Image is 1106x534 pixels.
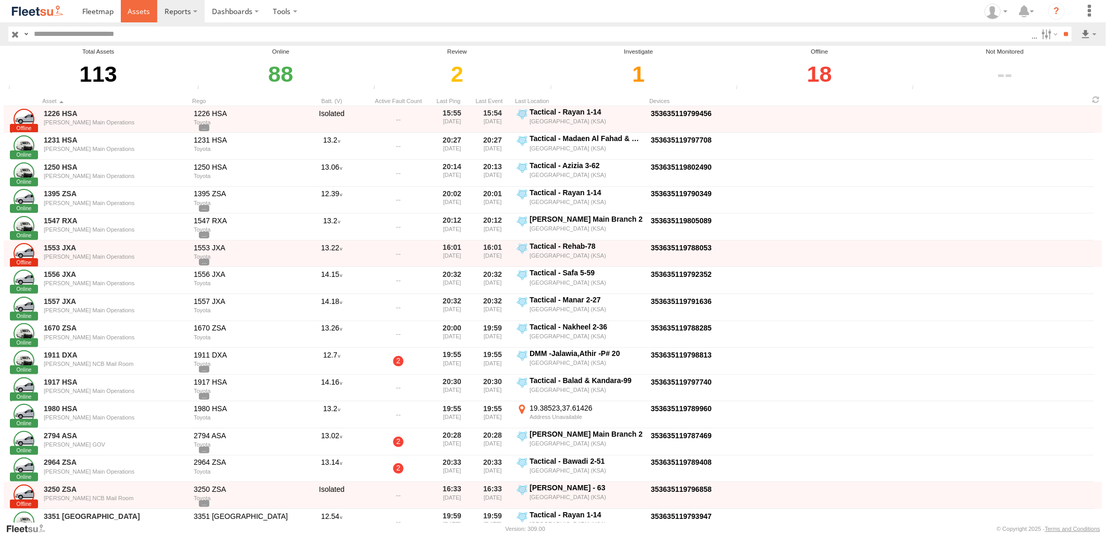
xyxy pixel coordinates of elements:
a: 1556 JXA [44,270,186,279]
div: 12.39 [300,188,363,213]
a: Click to View Asset Details [14,323,34,344]
a: Click to View Device Details [651,189,712,198]
div: 1553 JXA [194,243,295,252]
div: 13.02 [300,429,363,454]
div: 13.14 [300,456,363,481]
div: Click to filter by Review [370,56,544,92]
span: View Asset Details to show all tags [199,393,209,400]
div: Version: 309.00 [506,526,545,532]
div: 1250 HSA [194,162,295,172]
label: Click to View Event Location [515,322,645,347]
a: Click to View Device Details [651,109,712,118]
div: 20:32 [DATE] [434,268,470,293]
div: © Copyright 2025 - [997,526,1100,532]
div: 13.2 [300,214,363,239]
div: [GEOGRAPHIC_DATA] (KSA) [530,333,644,340]
div: 20:33 [DATE] [474,456,511,481]
div: 20:32 [DATE] [474,268,511,293]
div: Tactical - Rayan 1-14 [530,107,644,117]
div: [GEOGRAPHIC_DATA] (KSA) [530,386,644,393]
a: Visit our Website [6,524,54,534]
a: Click to View Device Details [651,297,712,306]
div: 1917 HSA [194,377,295,387]
label: Click to View Event Location [515,456,645,481]
div: 16:33 [DATE] [474,483,511,508]
a: 1557 JXA [44,297,186,306]
div: Active Fault Count [367,97,430,105]
div: [PERSON_NAME] Main Operations [44,146,186,152]
div: Assets that have not communicated with the server in the last 24hrs [547,84,562,92]
label: Click to View Event Location [515,295,645,320]
div: 15:55 [DATE] [434,107,470,132]
div: [GEOGRAPHIC_DATA] (KSA) [530,171,644,179]
div: 1911 DXA [194,350,295,360]
div: [PERSON_NAME] Main Branch 2 [530,429,644,439]
div: 19:59 [DATE] [474,322,511,347]
div: 2794 ASA [194,431,295,440]
div: 13.2 [300,134,363,159]
a: 1917 HSA [44,377,186,387]
a: 3250 ZSA [44,485,186,494]
div: 16:33 [DATE] [434,483,470,508]
div: 15:54 [DATE] [474,107,511,132]
span: View Asset Details to show all tags [199,447,209,453]
a: Click to View Device Details [651,136,712,144]
div: [PERSON_NAME] Main Operations [44,307,186,313]
div: [GEOGRAPHIC_DATA] (KSA) [530,118,644,125]
span: View Asset Details to show all tags [199,366,209,373]
div: 13.26 [300,322,363,347]
a: Click to View Device Details [651,324,712,332]
div: 1231 HSA [194,135,295,145]
i: ? [1048,3,1065,20]
div: [PERSON_NAME] Main Operations [44,173,186,179]
a: Click to View Device Details [651,431,712,440]
label: Click to View Event Location [515,402,645,427]
div: Tactical - Nakheel 2-36 [530,322,644,332]
div: Toyota [194,280,295,286]
a: 1547 RXA [44,216,186,225]
div: [GEOGRAPHIC_DATA] (KSA) [530,359,644,366]
div: Toyota [194,334,295,340]
div: Tactical - Azizia 3-62 [530,161,644,170]
div: 16:01 [DATE] [474,241,511,266]
a: Click to View Asset Details [14,243,34,264]
span: View Asset Details to show all tags [199,259,209,265]
a: Click to View Asset Details [14,431,34,452]
span: View Asset Details to show all tags [199,205,209,212]
div: 1556 JXA [194,270,295,279]
div: [GEOGRAPHIC_DATA] (KSA) [530,520,644,528]
div: 14.15 [300,268,363,293]
div: [GEOGRAPHIC_DATA] (KSA) [530,306,644,313]
div: Click to filter by Online [194,56,367,92]
div: 1980 HSA [194,404,295,413]
div: Devices [649,97,795,105]
a: Click to View Asset Details [14,109,34,130]
div: 19:55 [DATE] [434,402,470,427]
label: Click to View Event Location [515,107,645,132]
div: 20:30 [DATE] [434,376,470,401]
div: 1557 JXA [194,297,295,306]
div: Online [194,47,367,56]
div: [GEOGRAPHIC_DATA] (KSA) [530,440,644,447]
div: 113 [5,56,191,92]
a: 1231 HSA [44,135,186,145]
a: 1226 HSA [44,109,186,118]
div: Adnan Hijazi [981,4,1011,19]
a: 1980 HSA [44,404,186,413]
div: Toyota [194,119,295,125]
div: [PERSON_NAME] - 63 [530,483,644,492]
div: Tactical - Rayan 1-14 [530,510,644,519]
div: Batt. (V) [300,97,363,105]
div: Tactical - Rehab-78 [530,241,644,251]
a: Click to View Device Details [651,163,712,171]
a: 2 [393,437,404,447]
a: Click to View Asset Details [14,162,34,183]
div: 1547 RXA [194,216,295,225]
div: [PERSON_NAME] Main Branch 2 [530,214,644,224]
a: 1670 ZSA [44,323,186,333]
div: 20:12 [DATE] [474,214,511,239]
span: View Asset Details to show all tags [199,500,209,507]
a: Click to View Asset Details [14,377,34,398]
div: Jeddah - Alhamadaniah Branch [44,522,186,528]
div: [PERSON_NAME] Main Operations [44,226,186,233]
